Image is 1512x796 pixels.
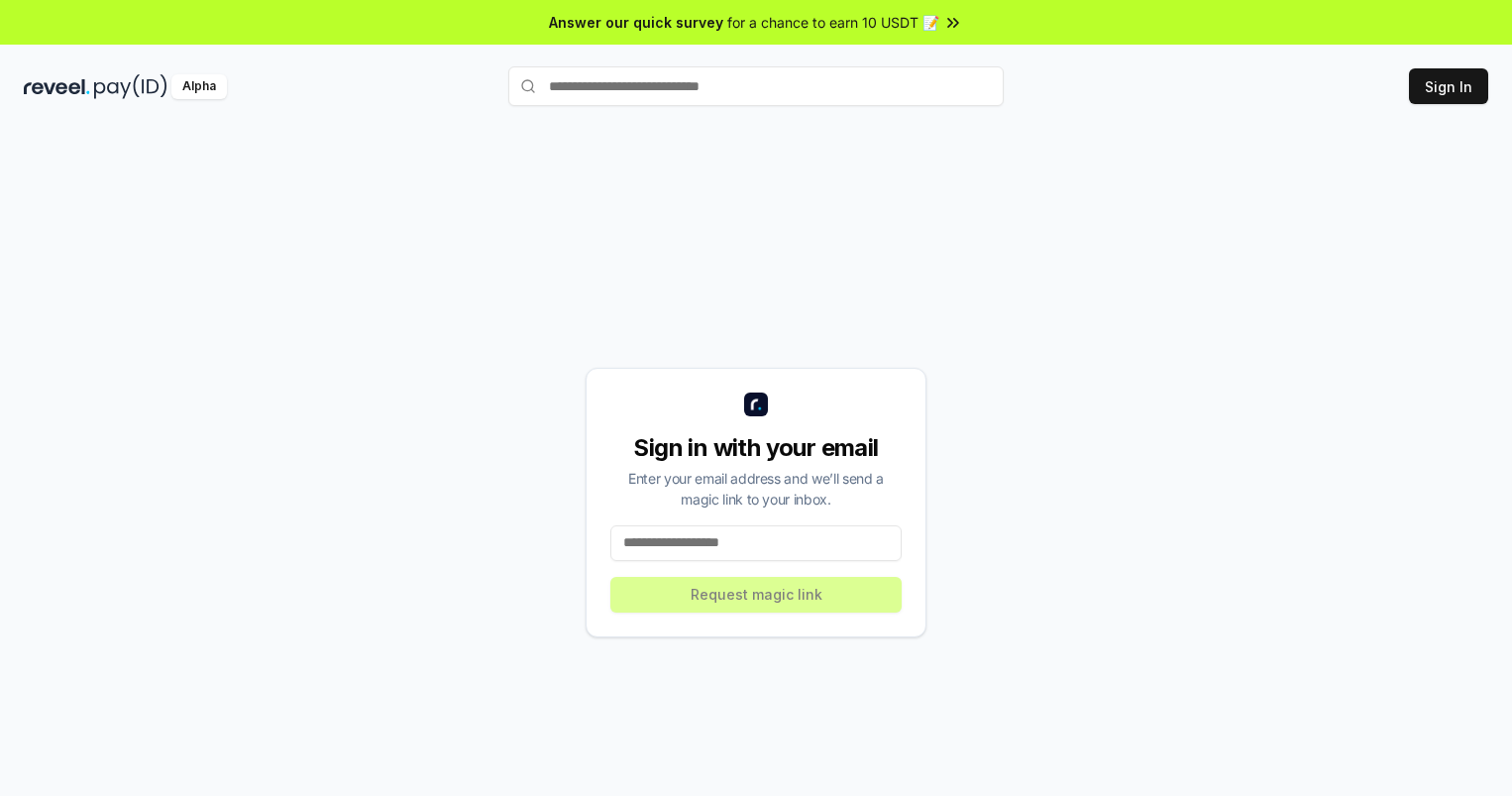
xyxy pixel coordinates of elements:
span: for a chance to earn 10 USDT 📝 [727,12,939,33]
img: reveel_dark [24,74,90,99]
span: Answer our quick survey [549,12,723,33]
div: Enter your email address and we’ll send a magic link to your inbox. [610,468,902,510]
div: Sign in with your email [610,432,902,464]
div: Alpha [171,74,227,99]
button: Sign In [1409,68,1488,104]
img: logo_small [744,393,768,416]
img: pay_id [94,74,167,99]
